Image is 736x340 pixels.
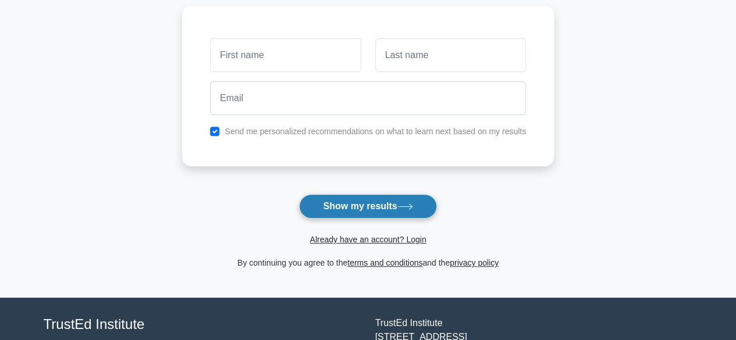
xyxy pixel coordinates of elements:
h4: TrustEd Institute [44,316,361,333]
button: Show my results [299,194,436,219]
input: First name [210,38,361,72]
a: Already have an account? Login [310,235,426,244]
a: terms and conditions [347,258,422,267]
div: By continuing you agree to the and the [175,256,561,270]
label: Send me personalized recommendations on what to learn next based on my results [225,127,526,136]
input: Last name [375,38,526,72]
input: Email [210,81,526,115]
a: privacy policy [450,258,499,267]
